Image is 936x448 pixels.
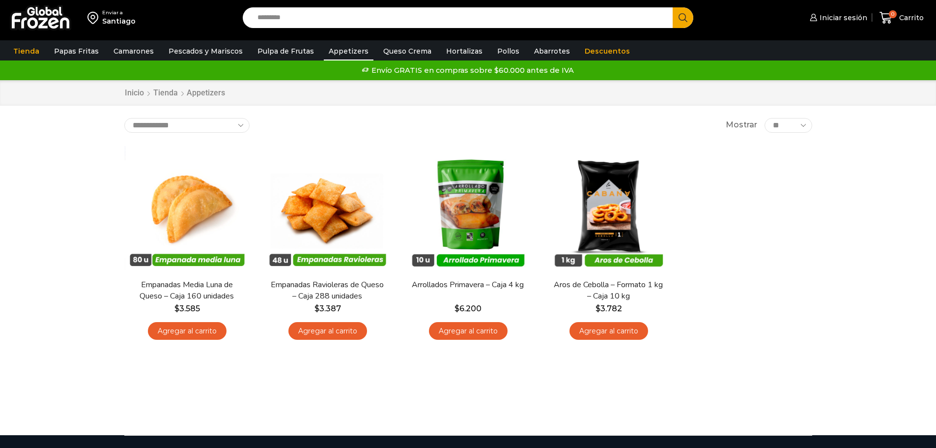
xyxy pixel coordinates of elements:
a: Empanadas Media Luna de Queso – Caja 160 unidades [130,279,243,302]
span: Iniciar sesión [817,13,867,23]
a: Queso Crema [378,42,436,60]
a: Agregar al carrito: “Aros de Cebolla - Formato 1 kg - Caja 10 kg” [569,322,648,340]
bdi: 3.782 [596,304,622,313]
select: Pedido de la tienda [124,118,250,133]
a: Appetizers [324,42,373,60]
bdi: 6.200 [454,304,482,313]
a: Papas Fritas [49,42,104,60]
a: Hortalizas [441,42,487,60]
button: Search button [673,7,693,28]
span: $ [454,304,459,313]
div: Santiago [102,16,136,26]
span: 0 [889,10,897,18]
span: $ [596,304,600,313]
bdi: 3.387 [314,304,341,313]
a: Agregar al carrito: “Empanadas Media Luna de Queso - Caja 160 unidades” [148,322,227,340]
h1: Appetizers [187,88,225,97]
a: Iniciar sesión [807,8,867,28]
a: Aros de Cebolla – Formato 1 kg – Caja 10 kg [552,279,665,302]
nav: Breadcrumb [124,88,225,99]
a: 0 Carrito [877,6,926,30]
a: Pescados y Mariscos [164,42,248,60]
span: Carrito [897,13,924,23]
a: Tienda [8,42,44,60]
a: Agregar al carrito: “Empanadas Ravioleras de Queso - Caja 288 unidades” [288,322,367,340]
a: Pollos [492,42,524,60]
a: Empanadas Ravioleras de Queso – Caja 288 unidades [271,279,384,302]
a: Pulpa de Frutas [253,42,319,60]
a: Tienda [153,88,178,99]
a: Arrollados Primavera – Caja 4 kg [411,279,524,291]
a: Abarrotes [529,42,575,60]
a: Descuentos [580,42,635,60]
a: Inicio [124,88,144,99]
img: address-field-icon.svg [87,9,102,26]
div: Enviar a [102,9,136,16]
a: Camarones [109,42,159,60]
span: Mostrar [726,119,757,131]
span: $ [174,304,179,313]
span: $ [314,304,319,313]
a: Agregar al carrito: “Arrollados Primavera - Caja 4 kg” [429,322,508,340]
bdi: 3.585 [174,304,200,313]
